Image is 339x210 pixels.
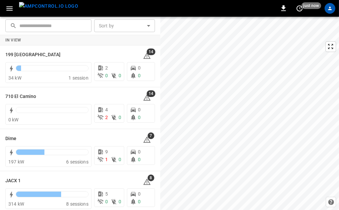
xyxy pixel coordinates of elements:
[8,75,21,81] span: 34 kW
[105,149,108,154] span: 9
[5,51,60,59] h6: 199 Erie
[119,73,121,78] span: 0
[105,157,108,162] span: 1
[105,115,108,120] span: 2
[19,2,78,10] img: ampcontrol.io logo
[138,107,141,112] span: 0
[294,3,305,14] button: set refresh interval
[66,201,89,207] span: 8 sessions
[8,159,24,165] span: 197 kW
[105,73,108,78] span: 0
[119,157,121,162] span: 0
[5,93,36,100] h6: 710 El Camino
[147,48,155,55] span: 14
[5,38,21,42] strong: In View
[105,65,108,71] span: 2
[148,132,154,139] span: 7
[119,199,121,204] span: 0
[138,157,141,162] span: 0
[147,90,155,97] span: 14
[68,75,88,81] span: 1 session
[66,159,89,165] span: 6 sessions
[105,107,108,112] span: 4
[302,2,321,9] span: just now
[138,65,141,71] span: 0
[5,135,16,142] h6: Dime
[8,117,19,122] span: 0 kW
[138,149,141,154] span: 0
[138,199,141,204] span: 0
[8,201,24,207] span: 314 kW
[138,73,141,78] span: 0
[5,177,21,185] h6: JACX 1
[105,199,108,204] span: 0
[138,191,141,197] span: 0
[160,17,339,210] canvas: Map
[138,115,141,120] span: 0
[148,175,154,181] span: 8
[119,115,121,120] span: 0
[105,191,108,197] span: 5
[325,3,335,14] div: profile-icon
